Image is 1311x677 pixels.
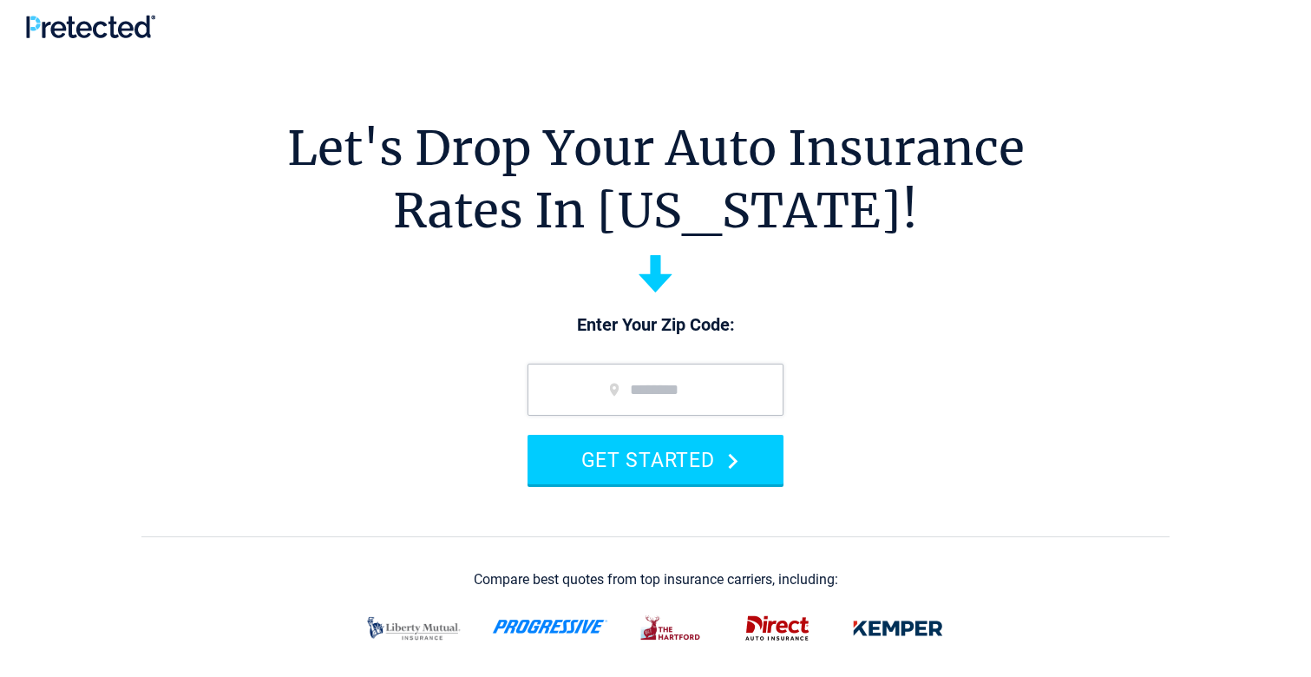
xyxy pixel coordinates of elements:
[528,364,783,416] input: zip code
[841,606,955,651] img: kemper
[357,606,471,651] img: liberty
[492,620,608,634] img: progressive
[735,606,820,651] img: direct
[528,435,783,484] button: GET STARTED
[510,313,801,338] p: Enter Your Zip Code:
[287,117,1025,242] h1: Let's Drop Your Auto Insurance Rates In [US_STATE]!
[26,15,155,38] img: Pretected Logo
[629,606,714,651] img: thehartford
[474,572,838,588] div: Compare best quotes from top insurance carriers, including:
